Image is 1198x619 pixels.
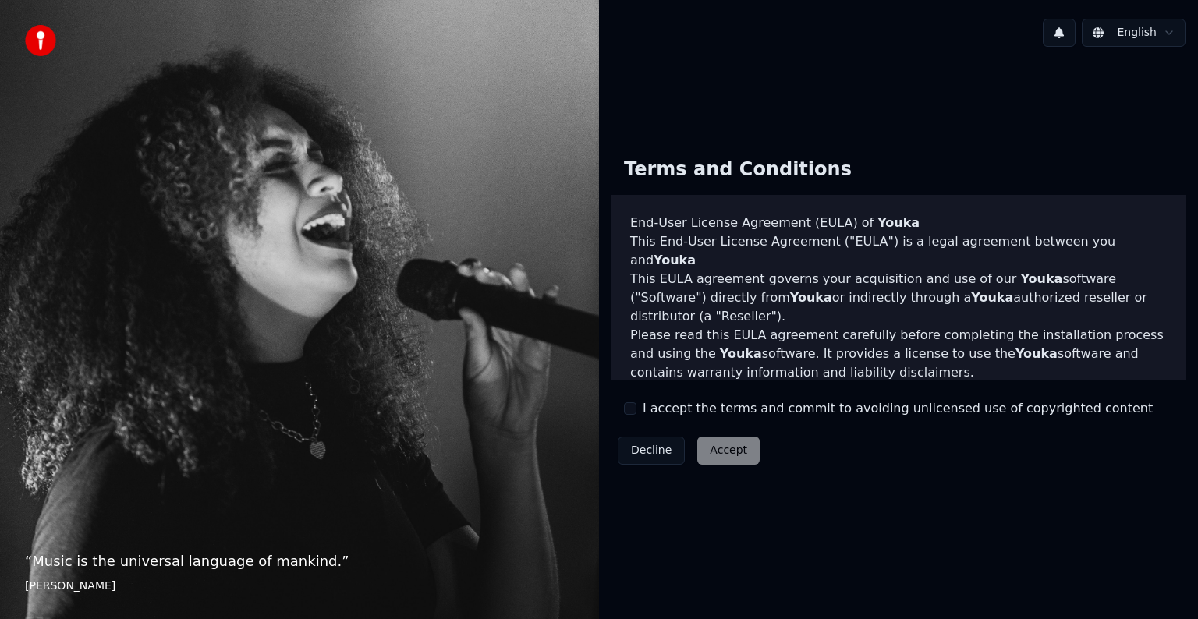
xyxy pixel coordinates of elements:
span: Youka [971,290,1013,305]
span: Youka [877,215,920,230]
span: Youka [720,346,762,361]
span: Youka [790,290,832,305]
p: This EULA agreement governs your acquisition and use of our software ("Software") directly from o... [630,270,1167,326]
span: Youka [1020,271,1062,286]
span: Youka [654,253,696,267]
footer: [PERSON_NAME] [25,578,574,594]
img: youka [25,25,56,56]
div: Terms and Conditions [611,145,864,195]
p: This End-User License Agreement ("EULA") is a legal agreement between you and [630,232,1167,270]
span: Youka [1015,346,1058,361]
button: Decline [618,437,685,465]
label: I accept the terms and commit to avoiding unlicensed use of copyrighted content [643,399,1153,418]
p: Please read this EULA agreement carefully before completing the installation process and using th... [630,326,1167,382]
p: “ Music is the universal language of mankind. ” [25,550,574,572]
h3: End-User License Agreement (EULA) of [630,214,1167,232]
